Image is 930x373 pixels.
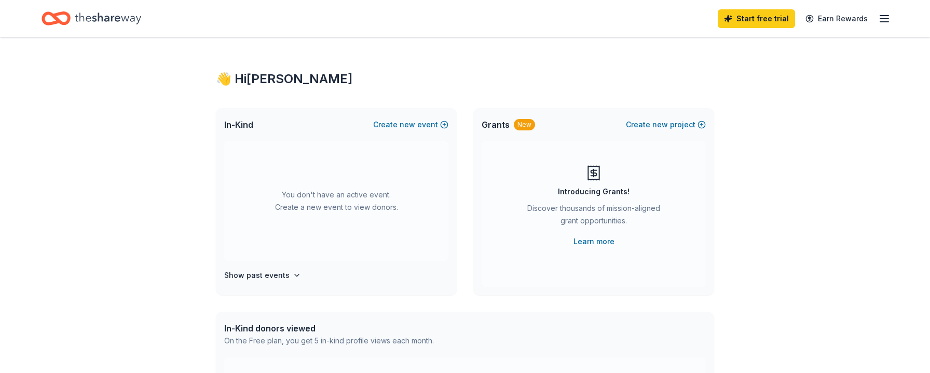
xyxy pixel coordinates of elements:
h4: Show past events [224,269,290,282]
div: Discover thousands of mission-aligned grant opportunities. [523,202,664,231]
div: Introducing Grants! [558,185,630,198]
button: Createnewevent [373,118,448,131]
a: Home [42,6,141,31]
div: On the Free plan, you get 5 in-kind profile views each month. [224,335,434,347]
a: Earn Rewards [799,9,874,28]
div: New [514,119,535,130]
div: 👋 Hi [PERSON_NAME] [216,71,714,87]
span: In-Kind [224,118,253,131]
button: Createnewproject [626,118,706,131]
span: new [652,118,668,131]
button: Show past events [224,269,301,282]
a: Start free trial [718,9,795,28]
a: Learn more [573,235,614,248]
div: In-Kind donors viewed [224,322,434,335]
span: new [400,118,415,131]
div: You don't have an active event. Create a new event to view donors. [224,141,448,261]
span: Grants [482,118,510,131]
